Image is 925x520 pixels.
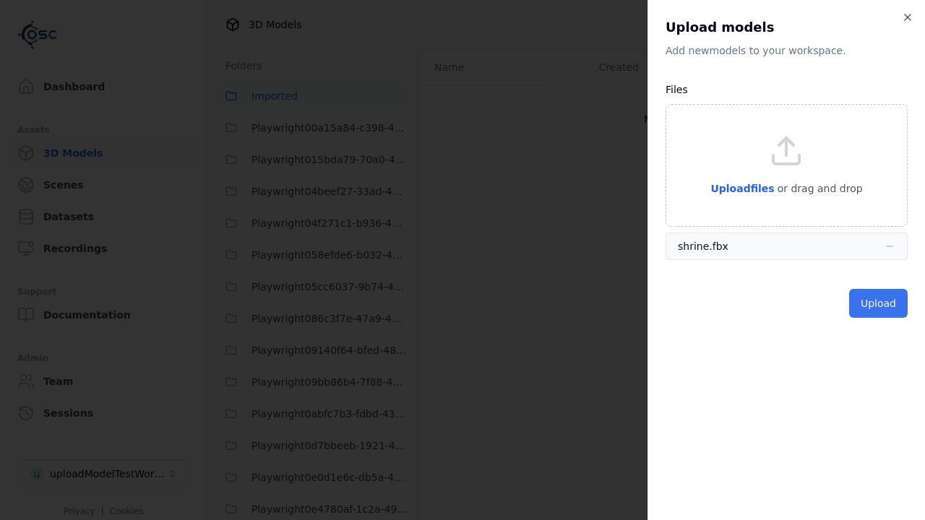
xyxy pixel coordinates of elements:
[666,17,908,38] h2: Upload models
[666,43,908,58] p: Add new model s to your workspace.
[775,180,863,197] p: or drag and drop
[678,239,728,253] div: shrine.fbx
[666,84,688,95] label: Files
[710,183,774,194] span: Upload files
[849,289,908,318] button: Upload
